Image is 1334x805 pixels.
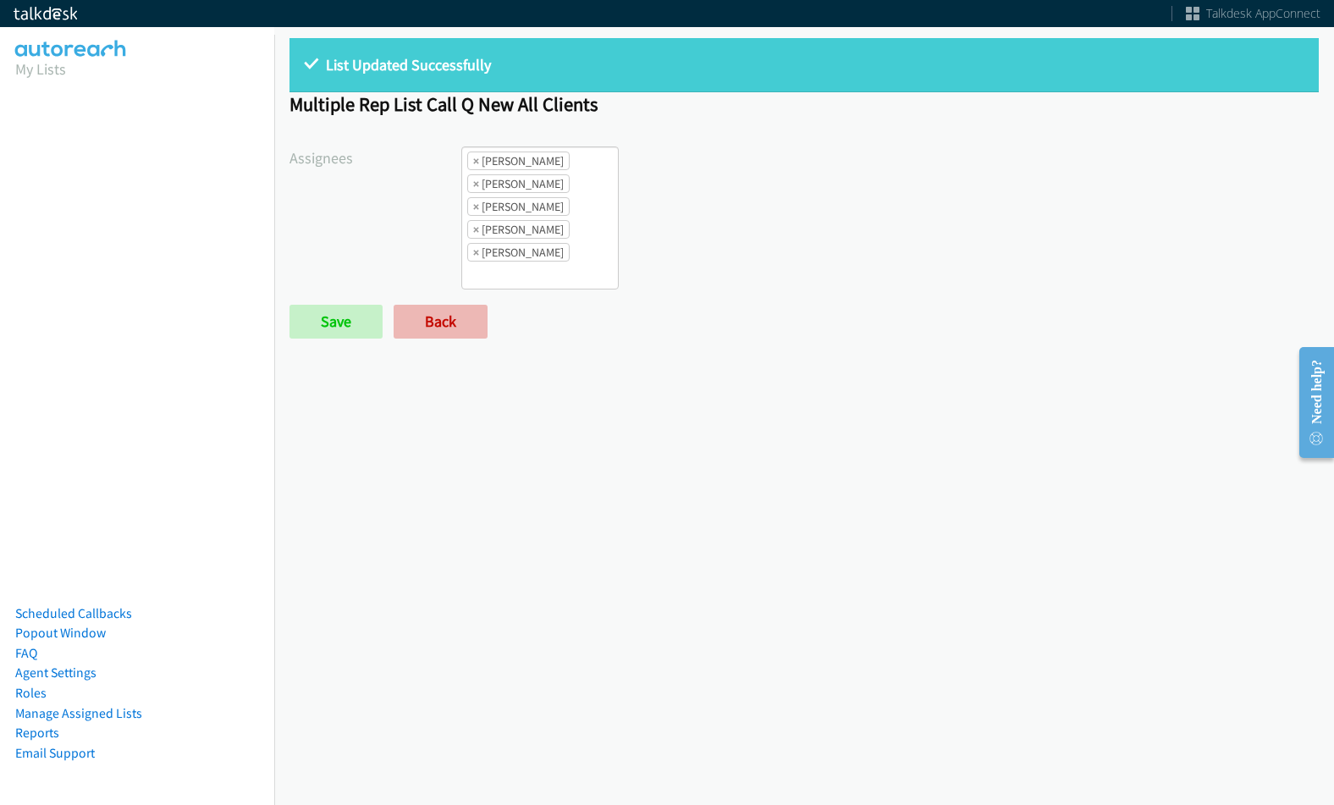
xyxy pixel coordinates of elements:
[467,152,570,170] li: Alana Ruiz
[467,174,570,193] li: Daquaya Johnson
[15,745,95,761] a: Email Support
[467,243,570,262] li: Trevonna Lancaster
[1186,5,1320,22] a: Talkdesk AppConnect
[15,685,47,701] a: Roles
[473,221,479,238] span: ×
[15,605,132,621] a: Scheduled Callbacks
[473,244,479,261] span: ×
[15,645,37,661] a: FAQ
[15,625,106,641] a: Popout Window
[15,705,142,721] a: Manage Assigned Lists
[289,305,383,339] input: Save
[15,664,96,681] a: Agent Settings
[289,146,461,169] label: Assignees
[473,175,479,192] span: ×
[467,220,570,239] li: Tatiana Medina
[473,152,479,169] span: ×
[394,305,488,339] a: Back
[473,198,479,215] span: ×
[467,197,570,216] li: Jasmin Martinez
[1285,335,1334,470] iframe: Resource Center
[15,59,66,79] a: My Lists
[305,53,1304,76] p: List Updated Successfully
[289,92,1319,116] h1: Multiple Rep List Call Q New All Clients
[15,725,59,741] a: Reports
